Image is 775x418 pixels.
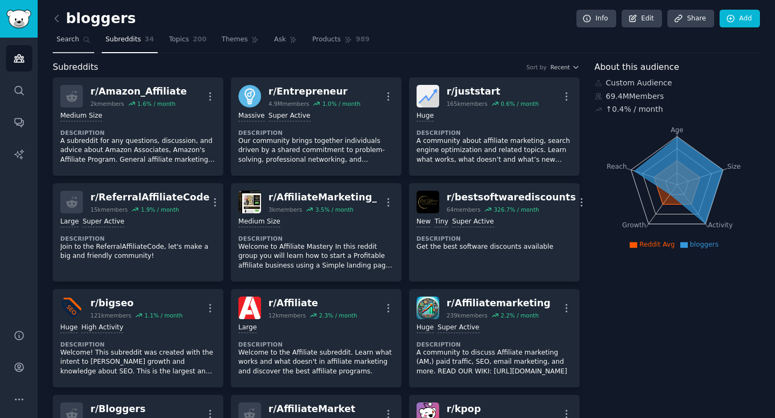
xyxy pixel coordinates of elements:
[494,206,539,213] div: 326.7 % / month
[274,35,286,45] span: Ask
[501,100,539,107] div: 0.6 % / month
[60,129,216,136] dt: Description
[606,104,663,115] div: ↑ 0.4 % / month
[238,297,261,319] img: Affiliate
[417,348,572,377] p: A community to discuss Affiliate marketing (AM,) paid traffic, SEO, email marketing, and more. RE...
[447,100,488,107] div: 165k members
[238,191,261,213] img: AffiliateMarketing_
[622,10,662,28] a: Edit
[238,111,265,121] div: Massive
[60,323,77,333] div: Huge
[238,348,394,377] p: Welcome to the Affiliate subreddit. Learn what works and what doesn't in affiliate marketing and ...
[690,241,718,248] span: bloggers
[447,312,488,319] div: 239k members
[417,217,431,227] div: New
[447,402,539,416] div: r/ kpop
[727,162,741,170] tspan: Size
[90,297,182,310] div: r/ bigseo
[551,63,570,71] span: Recent
[269,206,302,213] div: 3k members
[238,242,394,271] p: Welcome to Affiliate Mastery In this reddit group you will learn how to start a Profitable affili...
[417,85,439,107] img: juststart
[417,323,434,333] div: Huge
[269,312,306,319] div: 12k members
[417,297,439,319] img: Affiliatemarketing
[231,289,401,387] a: Affiliater/Affiliate12kmembers2.3% / monthLargeDescriptionWelcome to the Affiliate subreddit. Lea...
[238,129,394,136] dt: Description
[409,183,580,282] a: bestsoftwarediscountsr/bestsoftwarediscounts64members326.7% / monthNewTinySuper ActiveDescription...
[417,191,439,213] img: bestsoftwarediscounts
[238,341,394,348] dt: Description
[218,31,263,53] a: Themes
[356,35,370,45] span: 989
[169,35,189,45] span: Topics
[452,217,494,227] div: Super Active
[595,61,679,74] span: About this audience
[308,31,373,53] a: Products989
[145,35,154,45] span: 34
[269,100,309,107] div: 4.9M members
[417,341,572,348] dt: Description
[90,100,124,107] div: 2k members
[708,221,732,229] tspan: Activity
[165,31,210,53] a: Topics200
[144,312,182,319] div: 1.1 % / month
[141,206,179,213] div: 1.9 % / month
[238,323,257,333] div: Large
[322,100,361,107] div: 1.0 % / month
[81,323,123,333] div: High Activity
[60,136,216,165] p: A subreddit for any questions, discussion, and advice about Amazon Associates, Amazon's Affiliate...
[90,312,131,319] div: 121k members
[53,31,94,53] a: Search
[53,77,223,176] a: r/Amazon_Affiliate2kmembers1.6% / monthMedium SizeDescriptionA subreddit for any questions, discu...
[269,111,311,121] div: Super Active
[102,31,158,53] a: Subreddits34
[82,217,124,227] div: Super Active
[238,136,394,165] p: Our community brings together individuals driven by a shared commitment to problem-solving, profe...
[667,10,714,28] a: Share
[319,312,357,319] div: 2.3 % / month
[551,63,580,71] button: Recent
[193,35,207,45] span: 200
[238,235,394,242] dt: Description
[105,35,141,45] span: Subreddits
[60,235,216,242] dt: Description
[57,35,79,45] span: Search
[312,35,341,45] span: Products
[238,217,280,227] div: Medium Size
[53,289,223,387] a: bigseor/bigseo121kmembers1.1% / monthHugeHigh ActivityDescriptionWelcome! This subreddit was crea...
[270,31,301,53] a: Ask
[438,323,480,333] div: Super Active
[231,183,401,282] a: AffiliateMarketing_r/AffiliateMarketing_3kmembers3.5% / monthMedium SizeDescriptionWelcome to Aff...
[269,85,361,98] div: r/ Entrepreneur
[417,242,572,252] p: Get the best software discounts available
[53,10,136,27] h2: bloggers
[639,241,675,248] span: Reddit Avg
[269,402,357,416] div: r/ AffiliateMarket
[576,10,616,28] a: Info
[409,77,580,176] a: juststartr/juststart165kmembers0.6% / monthHugeDescriptionA community about affiliate marketing, ...
[238,85,261,107] img: Entrepreneur
[417,129,572,136] dt: Description
[60,111,102,121] div: Medium Size
[671,126,684,134] tspan: Age
[417,235,572,242] dt: Description
[60,341,216,348] dt: Description
[222,35,248,45] span: Themes
[447,206,481,213] div: 64 members
[447,191,576,204] div: r/ bestsoftwarediscounts
[90,85,187,98] div: r/ Amazon_Affiliate
[447,85,539,98] div: r/ juststart
[315,206,354,213] div: 3.5 % / month
[526,63,547,71] div: Sort by
[231,77,401,176] a: Entrepreneurr/Entrepreneur4.9Mmembers1.0% / monthMassiveSuper ActiveDescriptionOur community brin...
[720,10,760,28] a: Add
[434,217,448,227] div: Tiny
[595,77,760,89] div: Custom Audience
[447,297,551,310] div: r/ Affiliatemarketing
[60,348,216,377] p: Welcome! This subreddit was created with the intent to [PERSON_NAME] growth and knowledge about S...
[622,221,646,229] tspan: Growth
[409,289,580,387] a: Affiliatemarketingr/Affiliatemarketing239kmembers2.2% / monthHugeSuper ActiveDescriptionA communi...
[607,162,627,170] tspan: Reach
[53,61,98,74] span: Subreddits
